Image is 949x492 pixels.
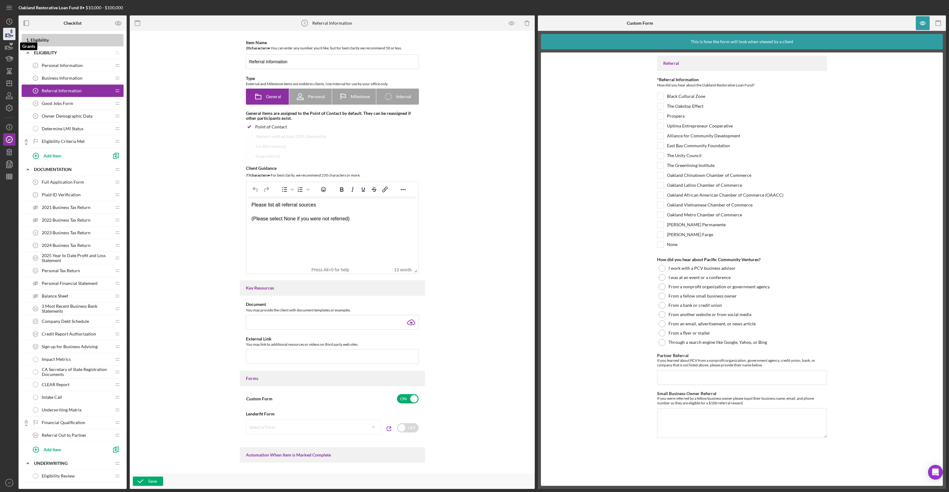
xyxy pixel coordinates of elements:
[627,21,653,26] b: Custom Form
[34,256,37,260] tspan: 10
[657,358,827,367] div: If you learned about PCV from a nonprofit organization, government agency, credit union, bank, or...
[667,182,742,188] label: Oakland Latino Chamber of Commerce
[669,284,770,289] label: From a nonprofit organization or government agency
[246,166,419,171] div: Client Guidance
[42,63,83,68] span: Personal Information
[246,45,419,51] div: You can enter any number you'd like, but for best clarity we recommend 50 or less.
[42,395,62,400] span: Intake Call
[26,37,30,43] span: 1 .
[42,230,91,235] span: 2023 Business Tax Return
[691,34,793,49] div: This is how the form will look when viewed by a client
[256,134,327,139] div: Owners with at least 20% Ownership
[42,367,111,377] span: CA Secretary of State Registration Documents
[669,294,737,298] label: From a fellow small business owner
[246,307,419,313] div: You may provide the client with document templates or examples.
[42,192,81,197] span: Plaid ID Verification
[42,88,82,93] span: Referral Information
[247,197,418,266] iframe: Rich Text Area
[34,434,37,437] tspan: 16
[246,172,419,178] div: For best clarity, we recommend 250 characters or more.
[657,82,827,90] div: How did you hear about the Oakland Restorative Loan Fund?
[667,202,753,208] label: Oakland Vietnamese Chamber of Commerce
[304,21,306,25] tspan: 3
[34,332,37,336] tspan: 14
[657,391,716,396] label: Small Business Owner Referral
[336,185,347,194] button: Bold
[3,477,15,489] button: JT
[42,473,75,478] span: Eligibility Review
[35,115,36,118] tspan: 5
[42,407,82,412] span: Underwriting Matrix
[19,5,82,10] b: Oakland Restorative Loan Fund II
[669,275,731,280] label: I was at an event or a conference
[42,114,92,119] span: Owner Demographic Data
[250,185,261,194] button: Undo
[266,94,281,99] span: General
[31,37,49,43] span: Eligibility
[42,281,98,286] span: Personal Financial Statement
[34,269,37,272] tspan: 11
[42,126,83,131] span: Determine LMI Status
[246,40,419,45] div: Item Name
[34,461,111,466] div: Underwriting
[295,185,310,194] div: Numbered list
[42,304,111,314] span: 3 Most Recent Business Bank Statements
[667,172,751,178] label: Oakland Chinatown Chamber of Commerce
[42,382,70,387] span: CLEAR Report
[398,185,408,194] button: Reveal or hide additional toolbar items
[246,111,419,121] div: General items are assigned to the Point of Contact by default. They can be reassigned if other pa...
[44,150,61,161] div: Add Item
[34,307,37,310] tspan: 12
[256,144,286,149] div: Co-Borrower(s)
[42,218,91,223] span: 2022 Business Tax Return
[35,181,36,184] tspan: 6
[308,94,325,99] span: Personal
[246,376,419,381] div: Forms
[42,139,85,144] span: Eligibility Criteria Met
[669,303,722,308] label: From a bank or credit union
[667,103,703,109] label: The Oakstop Effect
[8,481,11,485] text: JT
[246,302,419,307] div: Document
[351,94,370,99] span: Milestone
[35,231,36,234] tspan: 8
[42,253,111,263] span: 2025 Year to Date Profit and Loss Statement
[148,477,157,486] div: Save
[303,267,357,272] div: Press Alt+0 for help
[669,312,751,317] label: From another website or from social media
[28,443,108,456] button: Add Item
[246,173,270,177] b: 77 character s •
[279,185,295,194] div: Bullet list
[928,465,943,480] div: Open Intercom Messenger
[669,266,736,271] label: I work with a PCV business advisor
[261,185,272,194] button: Redo
[246,341,419,348] div: You may link to additional resources or videos on third party web sites.
[657,77,827,82] div: *Referral Information
[667,162,715,169] label: The Greenlining Institute
[34,50,111,55] div: Eligibility
[667,152,702,159] label: The Unity Council
[396,94,411,99] span: Internal
[667,93,705,99] label: Black Cultural Zone
[412,266,418,273] div: Press the Up and Down arrow keys to resize the editor.
[42,294,68,298] span: Balance Sheet
[380,185,390,194] button: Insert/edit link
[669,331,710,336] label: From a flyer or mailer
[34,345,37,348] tspan: 15
[667,143,730,149] label: East Bay Community Foundation
[42,357,71,362] span: Impact Metrics
[42,319,89,324] span: Company Debt Schedule
[35,77,36,80] tspan: 2
[667,212,742,218] label: Oakland Metro Chamber of Commerce
[312,21,352,26] div: Referral Information
[64,21,82,26] b: Checklist
[246,46,270,50] b: 20 character s •
[663,61,821,66] div: Referral
[35,89,36,92] tspan: 3
[667,241,677,248] label: None
[133,477,163,486] button: Save
[246,81,419,87] div: External and Milestone items are visible to clients. Use Internal for use by your office only.
[246,411,275,416] b: Lenderfit Form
